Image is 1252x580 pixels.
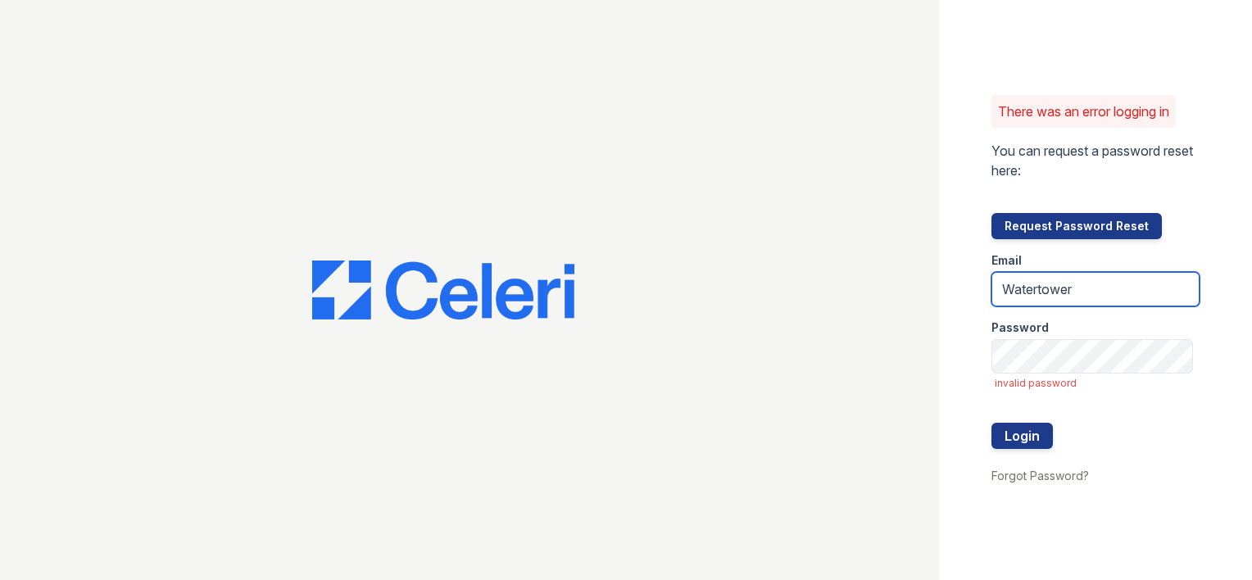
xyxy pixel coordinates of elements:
p: You can request a password reset here: [991,141,1200,180]
button: Login [991,423,1053,449]
p: There was an error logging in [998,102,1169,121]
img: CE_Logo_Blue-a8612792a0a2168367f1c8372b55b34899dd931a85d93a1a3d3e32e68fde9ad4.png [312,261,574,319]
span: invalid password [995,377,1200,390]
a: Forgot Password? [991,469,1089,483]
label: Password [991,319,1049,336]
button: Request Password Reset [991,213,1162,239]
label: Email [991,252,1022,269]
